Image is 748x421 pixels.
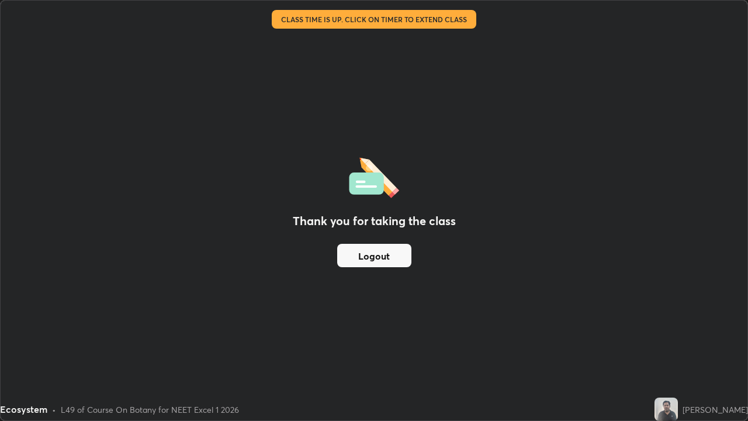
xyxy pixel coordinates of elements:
[61,403,239,416] div: L49 of Course On Botany for NEET Excel 1 2026
[349,154,399,198] img: offlineFeedback.1438e8b3.svg
[293,212,456,230] h2: Thank you for taking the class
[683,403,748,416] div: [PERSON_NAME]
[654,398,678,421] img: 7056fc0cb03b4b159e31ab37dd4bfa12.jpg
[337,244,411,267] button: Logout
[52,403,56,416] div: •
